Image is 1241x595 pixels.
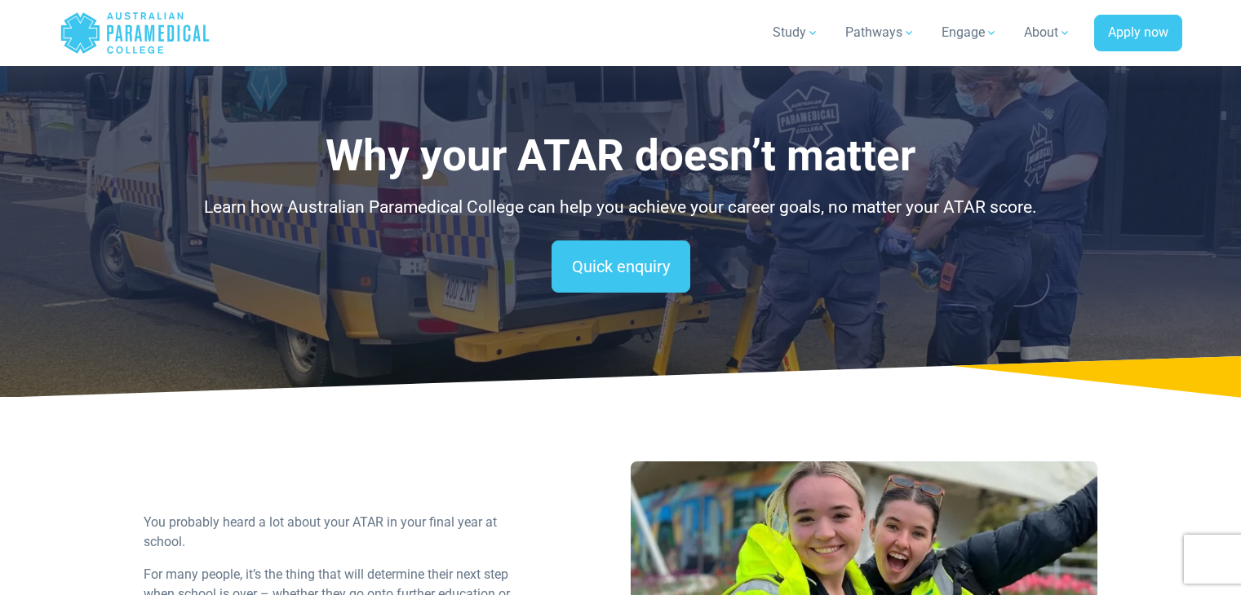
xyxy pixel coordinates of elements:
[932,10,1008,55] a: Engage
[144,513,530,552] p: You probably heard a lot about your ATAR in your final year at school.
[1014,10,1081,55] a: About
[835,10,925,55] a: Pathways
[763,10,829,55] a: Study
[144,130,1098,182] h1: Why your ATAR doesn’t matter
[144,195,1098,221] p: Learn how Australian Paramedical College can help you achieve your career goals, no matter your A...
[552,240,690,293] a: Quick enquiry
[1094,15,1182,52] a: Apply now
[60,7,211,59] a: Australian Paramedical College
